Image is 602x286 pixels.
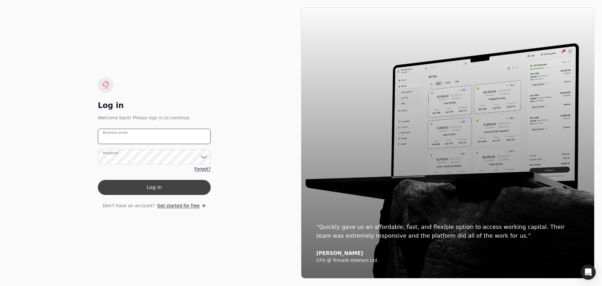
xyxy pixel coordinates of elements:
[98,100,211,111] div: Log in
[194,166,211,172] a: Forgot?
[103,150,118,155] label: Password
[103,202,155,209] span: Don't have an account?
[581,265,596,280] div: Open Intercom Messenger
[316,223,579,240] div: “Quickly gave us an affordable, fast, and flexible option to access working capital. Their team w...
[316,258,579,263] div: CFO @ Trimark Interiors Ltd.
[103,130,128,135] label: Business email
[98,114,211,121] div: Welcome back! Please sign in to continue.
[98,180,211,195] button: Log in
[157,202,199,209] span: Get started for free
[316,250,579,256] div: [PERSON_NAME]
[157,202,206,209] a: Get started for free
